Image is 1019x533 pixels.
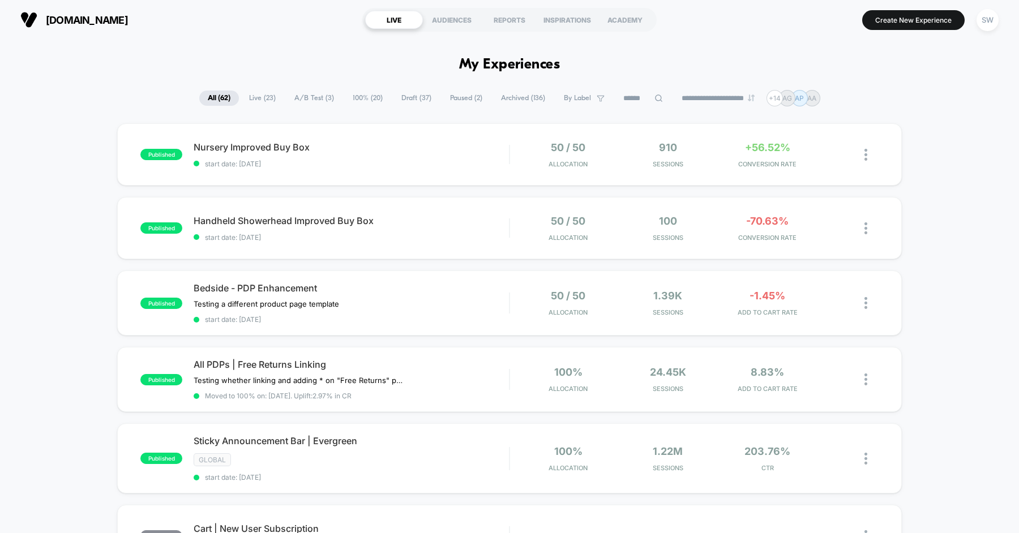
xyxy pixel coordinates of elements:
[795,94,804,102] p: AP
[977,9,999,31] div: SW
[782,94,792,102] p: AG
[751,366,784,378] span: 8.83%
[621,385,715,393] span: Sessions
[140,222,182,234] span: published
[241,91,284,106] span: Live ( 23 )
[194,376,404,385] span: Testing whether linking and adding * on "Free Returns" plays a role in ATC Rate & CVR
[549,234,588,242] span: Allocation
[596,11,654,29] div: ACADEMY
[140,298,182,309] span: published
[194,315,509,324] span: start date: [DATE]
[194,160,509,168] span: start date: [DATE]
[653,445,683,457] span: 1.22M
[549,308,588,316] span: Allocation
[864,222,867,234] img: close
[744,445,790,457] span: 203.76%
[459,57,560,73] h1: My Experiences
[621,308,715,316] span: Sessions
[864,453,867,465] img: close
[365,11,423,29] div: LIVE
[554,366,583,378] span: 100%
[564,94,591,102] span: By Label
[721,308,815,316] span: ADD TO CART RATE
[17,11,131,29] button: [DOMAIN_NAME]
[344,91,391,106] span: 100% ( 20 )
[748,94,755,101] img: end
[549,464,588,472] span: Allocation
[551,290,585,302] span: 50 / 50
[721,160,815,168] span: CONVERSION RATE
[194,233,509,242] span: start date: [DATE]
[551,215,585,227] span: 50 / 50
[549,385,588,393] span: Allocation
[746,215,789,227] span: -70.63%
[481,11,538,29] div: REPORTS
[393,91,440,106] span: Draft ( 37 )
[194,299,339,308] span: Testing a different product page template
[199,91,239,106] span: All ( 62 )
[194,141,509,153] span: Nursery Improved Buy Box
[864,149,867,161] img: close
[140,149,182,160] span: published
[973,8,1002,32] button: SW
[621,464,715,472] span: Sessions
[194,435,509,446] span: Sticky Announcement Bar | Evergreen
[721,234,815,242] span: CONVERSION RATE
[493,91,554,106] span: Archived ( 136 )
[194,359,509,370] span: All PDPs | Free Returns Linking
[140,374,182,385] span: published
[864,373,867,385] img: close
[621,234,715,242] span: Sessions
[721,464,815,472] span: CTR
[205,392,352,400] span: Moved to 100% on: [DATE] . Uplift: 2.97% in CR
[659,215,677,227] span: 100
[442,91,491,106] span: Paused ( 2 )
[745,141,790,153] span: +56.52%
[554,445,583,457] span: 100%
[750,290,785,302] span: -1.45%
[721,385,815,393] span: ADD TO CART RATE
[194,215,509,226] span: Handheld Showerhead Improved Buy Box
[653,290,682,302] span: 1.39k
[621,160,715,168] span: Sessions
[46,14,128,26] span: [DOMAIN_NAME]
[194,282,509,294] span: Bedside - PDP Enhancement
[140,453,182,464] span: published
[659,141,677,153] span: 910
[807,94,816,102] p: AA
[862,10,965,30] button: Create New Experience
[194,473,509,482] span: start date: [DATE]
[20,11,37,28] img: Visually logo
[538,11,596,29] div: INSPIRATIONS
[423,11,481,29] div: AUDIENCES
[864,297,867,309] img: close
[767,90,783,106] div: + 14
[194,453,231,466] span: GLOBAL
[650,366,686,378] span: 24.45k
[551,141,585,153] span: 50 / 50
[286,91,342,106] span: A/B Test ( 3 )
[549,160,588,168] span: Allocation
